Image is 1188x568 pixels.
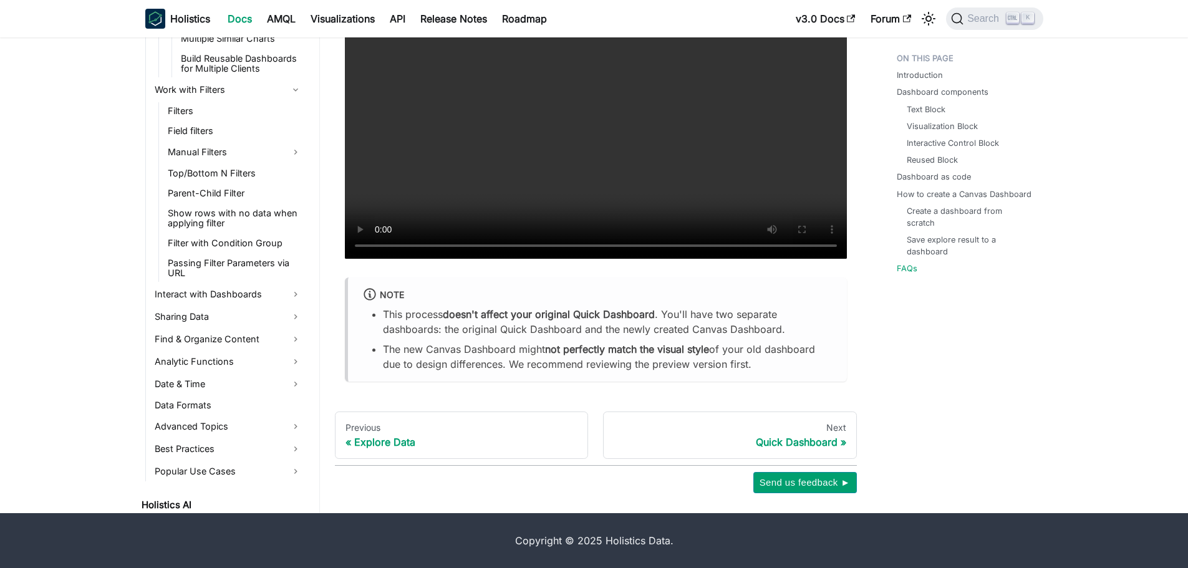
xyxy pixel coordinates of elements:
a: Sharing Data [151,307,306,327]
a: Find & Organize Content [151,329,306,349]
nav: Docs pages [335,412,857,459]
a: Forum [863,9,919,29]
a: AMQL [259,9,303,29]
a: Text Block [907,103,945,115]
a: API [382,9,413,29]
strong: doesn't affect your original Quick Dashboard [443,308,655,320]
a: Holistics AI [138,496,306,514]
b: Holistics [170,11,210,26]
a: FAQs [897,262,917,274]
a: Dashboard components [897,86,988,98]
div: Quick Dashboard [614,436,846,448]
a: Date & Time [151,374,306,394]
a: Visualization Block [907,120,978,132]
button: Search (Ctrl+K) [946,7,1043,30]
button: Send us feedback ► [753,472,857,493]
kbd: K [1021,12,1034,24]
a: Docs [220,9,259,29]
a: Data Formats [151,397,306,414]
a: Dashboard as code [897,171,971,183]
button: Switch between dark and light mode (currently light mode) [919,9,939,29]
a: Build Reusable Dashboards for Multiple Clients [177,50,306,77]
div: note [363,287,832,304]
a: Top/Bottom N Filters [164,165,306,182]
a: Analytic Functions [151,352,306,372]
a: v3.0 Docs [788,9,863,29]
a: Show rows with no data when applying filter [164,205,306,232]
a: Manual Filters [164,142,306,162]
div: Previous [345,422,578,433]
img: Holistics [145,9,165,29]
a: HolisticsHolistics [145,9,210,29]
a: Save explore result to a dashboard [907,234,1031,258]
li: This process . You'll have two separate dashboards: the original Quick Dashboard and the newly cr... [383,307,832,337]
a: Advanced Topics [151,416,306,436]
a: Filter with Condition Group [164,234,306,252]
a: Introduction [897,69,943,81]
a: Interactive Control Block [907,137,999,149]
a: NextQuick Dashboard [603,412,857,459]
a: PreviousExplore Data [335,412,589,459]
li: The new Canvas Dashboard might of your old dashboard due to design differences. We recommend revi... [383,342,832,372]
a: Work with Filters [151,80,306,100]
a: Field filters [164,122,306,140]
a: Roadmap [495,9,554,29]
a: Passing Filter Parameters via URL [164,254,306,282]
div: Next [614,422,846,433]
div: Explore Data [345,436,578,448]
span: Send us feedback ► [760,474,851,491]
span: Search [963,13,1007,24]
a: Best Practices [151,439,306,459]
div: Copyright © 2025 Holistics Data. [198,533,991,548]
a: Visualizations [303,9,382,29]
a: Interact with Dashboards [151,284,306,304]
a: Release Notes [413,9,495,29]
a: Parent-Child Filter [164,185,306,202]
a: Reused Block [907,154,958,166]
a: Create a dashboard from scratch [907,205,1031,229]
a: Popular Use Cases [151,461,306,481]
a: How to create a Canvas Dashboard [897,188,1031,200]
strong: not perfectly match the visual style [545,343,709,355]
a: Filters [164,102,306,120]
